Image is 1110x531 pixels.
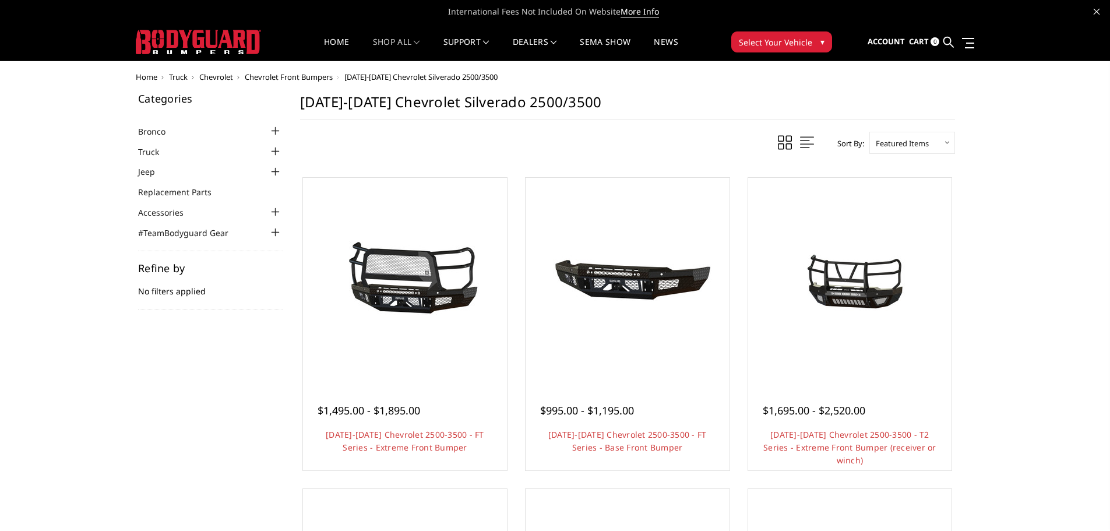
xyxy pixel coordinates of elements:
[540,403,634,417] span: $995.00 - $1,195.00
[344,72,498,82] span: [DATE]-[DATE] Chevrolet Silverado 2500/3500
[580,38,630,61] a: SEMA Show
[548,429,707,453] a: [DATE]-[DATE] Chevrolet 2500-3500 - FT Series - Base Front Bumper
[763,403,865,417] span: $1,695.00 - $2,520.00
[868,26,905,58] a: Account
[138,227,243,239] a: #TeamBodyguard Gear
[443,38,489,61] a: Support
[931,37,939,46] span: 0
[138,263,283,310] div: No filters applied
[138,166,170,178] a: Jeep
[528,181,727,379] a: 2024-2025 Chevrolet 2500-3500 - FT Series - Base Front Bumper 2024-2025 Chevrolet 2500-3500 - FT ...
[136,72,157,82] a: Home
[909,36,929,47] span: Cart
[199,72,233,82] a: Chevrolet
[136,30,261,54] img: BODYGUARD BUMPERS
[138,263,283,273] h5: Refine by
[138,206,198,219] a: Accessories
[868,36,905,47] span: Account
[326,429,484,453] a: [DATE]-[DATE] Chevrolet 2500-3500 - FT Series - Extreme Front Bumper
[169,72,188,82] a: Truck
[318,403,420,417] span: $1,495.00 - $1,895.00
[300,93,955,120] h1: [DATE]-[DATE] Chevrolet Silverado 2500/3500
[739,36,812,48] span: Select Your Vehicle
[373,38,420,61] a: shop all
[245,72,333,82] a: Chevrolet Front Bumpers
[138,146,174,158] a: Truck
[138,125,180,138] a: Bronco
[909,26,939,58] a: Cart 0
[731,31,832,52] button: Select Your Vehicle
[513,38,557,61] a: Dealers
[324,38,349,61] a: Home
[831,135,864,152] label: Sort By:
[751,181,949,379] a: 2024-2026 Chevrolet 2500-3500 - T2 Series - Extreme Front Bumper (receiver or winch) 2024-2026 Ch...
[621,6,659,17] a: More Info
[763,429,936,466] a: [DATE]-[DATE] Chevrolet 2500-3500 - T2 Series - Extreme Front Bumper (receiver or winch)
[138,93,283,104] h5: Categories
[654,38,678,61] a: News
[138,186,226,198] a: Replacement Parts
[820,36,824,48] span: ▾
[306,181,504,379] a: 2024-2026 Chevrolet 2500-3500 - FT Series - Extreme Front Bumper 2024-2026 Chevrolet 2500-3500 - ...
